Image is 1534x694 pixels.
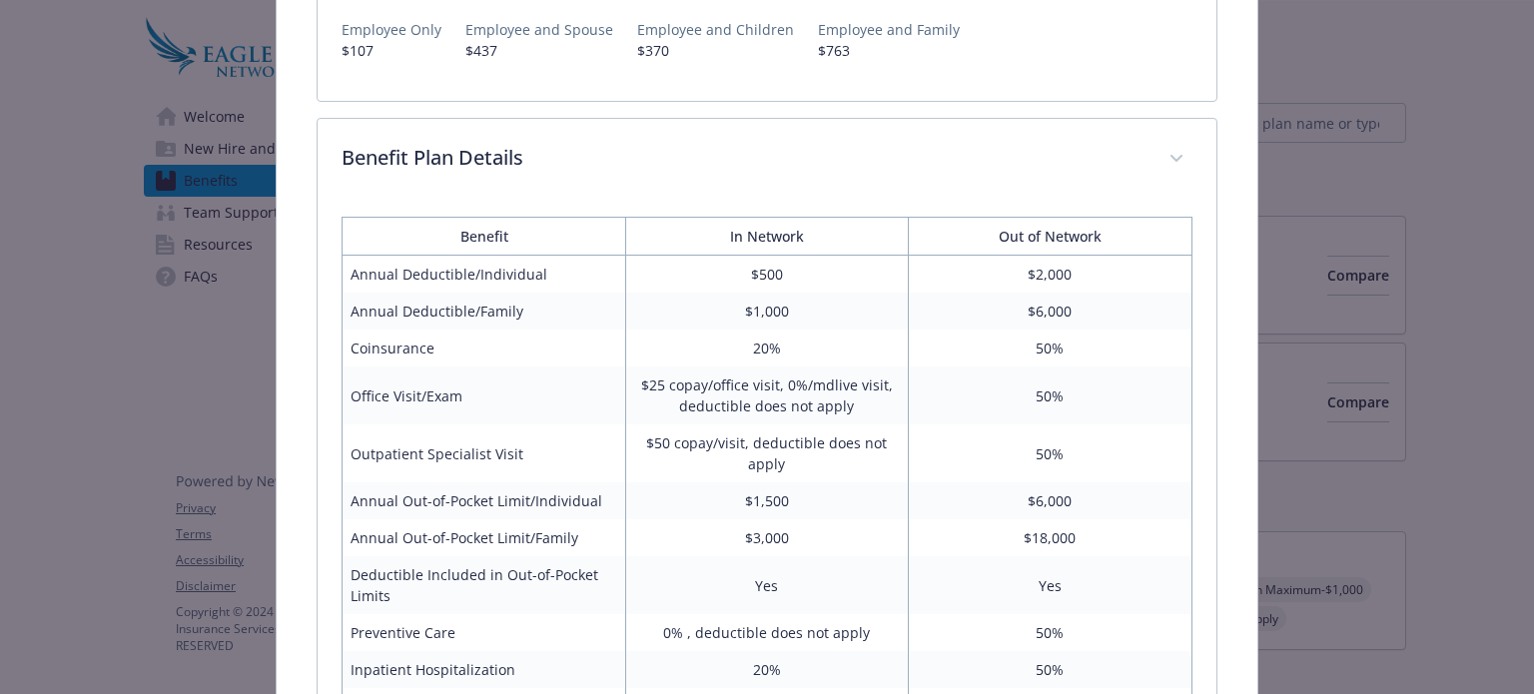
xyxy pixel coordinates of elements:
td: $1,000 [625,293,908,330]
td: Annual Out-of-Pocket Limit/Individual [343,482,625,519]
td: Coinsurance [343,330,625,366]
td: Annual Deductible/Family [343,293,625,330]
th: Out of Network [909,218,1191,256]
td: $6,000 [909,293,1191,330]
td: Deductible Included in Out-of-Pocket Limits [343,556,625,614]
td: Preventive Care [343,614,625,651]
td: Yes [909,556,1191,614]
p: Employee and Family [818,19,960,40]
p: Employee Only [342,19,441,40]
td: 50% [909,330,1191,366]
td: $3,000 [625,519,908,556]
td: $50 copay/visit, deductible does not apply [625,424,908,482]
td: 0% , deductible does not apply [625,614,908,651]
td: Annual Deductible/Individual [343,256,625,294]
p: $763 [818,40,960,61]
div: Benefit Plan Details [318,119,1215,201]
td: 50% [909,651,1191,688]
td: $25 copay/office visit, 0%/mdlive visit, deductible does not apply [625,366,908,424]
p: $370 [637,40,794,61]
td: $6,000 [909,482,1191,519]
td: $18,000 [909,519,1191,556]
td: Yes [625,556,908,614]
td: Outpatient Specialist Visit [343,424,625,482]
p: $107 [342,40,441,61]
td: 50% [909,366,1191,424]
td: $500 [625,256,908,294]
td: 50% [909,424,1191,482]
td: Inpatient Hospitalization [343,651,625,688]
p: $437 [465,40,613,61]
th: Benefit [343,218,625,256]
p: Benefit Plan Details [342,143,1144,173]
td: $2,000 [909,256,1191,294]
td: 20% [625,330,908,366]
td: 20% [625,651,908,688]
td: $1,500 [625,482,908,519]
td: Office Visit/Exam [343,366,625,424]
th: In Network [625,218,908,256]
p: Employee and Spouse [465,19,613,40]
p: Employee and Children [637,19,794,40]
td: 50% [909,614,1191,651]
td: Annual Out-of-Pocket Limit/Family [343,519,625,556]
